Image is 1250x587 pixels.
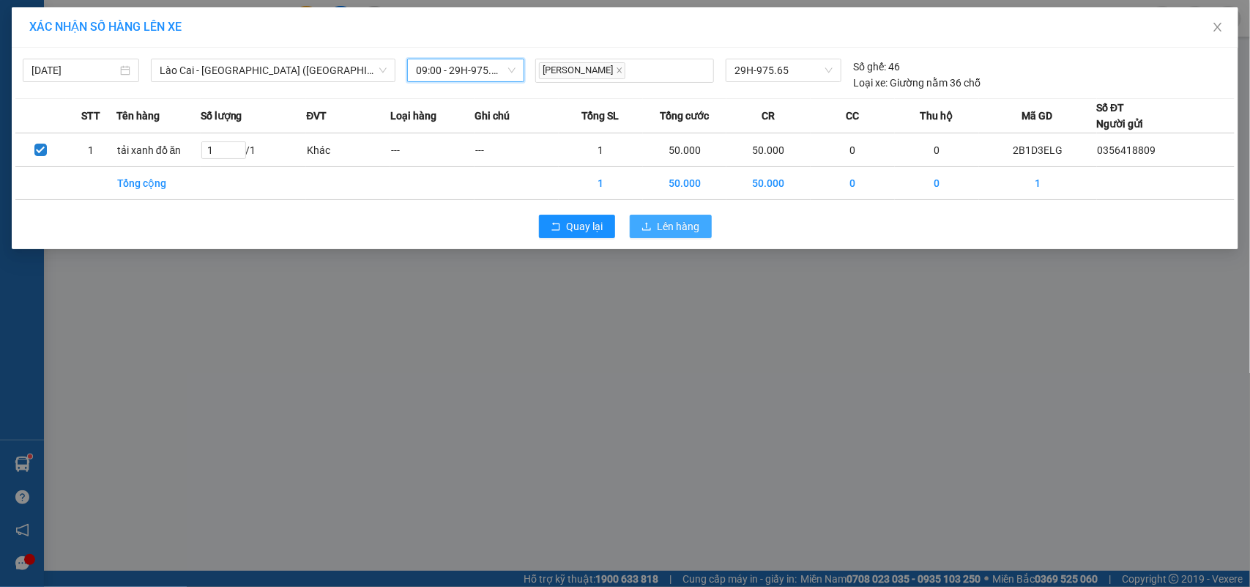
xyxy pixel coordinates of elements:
td: / 1 [201,133,307,167]
input: 15/10/2025 [31,62,117,78]
td: 1 [559,133,643,167]
td: tải xanh đồ ăn [116,133,201,167]
span: rollback [551,221,561,233]
td: 0 [895,133,979,167]
span: Thu hộ [920,108,953,124]
span: CR [762,108,775,124]
span: close [616,67,623,74]
span: XÁC NHẬN SỐ HÀNG LÊN XE [29,20,182,34]
td: --- [475,133,559,167]
td: 50.000 [643,133,727,167]
td: 50.000 [726,133,811,167]
div: Giường nằm 36 chỗ [853,75,981,91]
span: upload [641,221,652,233]
span: down [379,66,387,75]
td: 1 [979,167,1097,200]
td: Khác [306,133,390,167]
div: Số ĐT Người gửi [1097,100,1144,132]
span: 0356418809 [1098,144,1156,156]
td: 2B1D3ELG [979,133,1097,167]
img: logo.jpg [8,12,81,85]
span: Loại xe: [853,75,888,91]
span: ĐVT [306,108,327,124]
td: 0 [811,133,895,167]
span: 29H-975.65 [734,59,833,81]
td: 50.000 [726,167,811,200]
div: 46 [853,59,900,75]
span: close [1212,21,1224,33]
span: Số lượng [201,108,242,124]
td: 0 [895,167,979,200]
span: CC [846,108,859,124]
b: [DOMAIN_NAME] [196,12,354,36]
h2: 2B1D3ELG [8,85,118,109]
button: rollbackQuay lại [539,215,615,238]
span: Tên hàng [116,108,160,124]
td: --- [390,133,475,167]
span: Loại hàng [390,108,436,124]
button: uploadLên hàng [630,215,712,238]
h2: VP Nhận: VP 7 [PERSON_NAME] [77,85,354,177]
span: Lào Cai - Hà Nội (Giường) [160,59,387,81]
td: 0 [811,167,895,200]
span: STT [81,108,100,124]
span: Quay lại [567,218,603,235]
span: Ghi chú [475,108,510,124]
span: Tổng cước [660,108,709,124]
td: 50.000 [643,167,727,200]
span: Tổng SL [581,108,619,124]
b: Sao Việt [89,34,179,59]
span: Lên hàng [658,218,700,235]
span: Số ghế: [853,59,886,75]
td: 1 [66,133,116,167]
td: 1 [559,167,643,200]
span: 09:00 - 29H-975.65 [416,59,515,81]
span: [PERSON_NAME] [539,62,625,79]
span: Mã GD [1022,108,1053,124]
button: Close [1197,7,1238,48]
td: Tổng cộng [116,167,201,200]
